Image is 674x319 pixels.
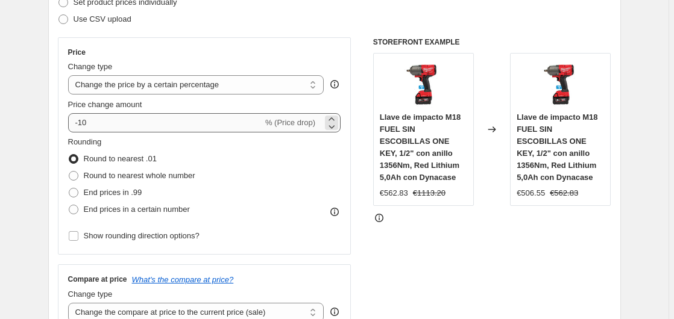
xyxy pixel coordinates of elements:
[380,187,408,199] div: €562.83
[517,113,597,182] span: Llave de impacto M18 FUEL SIN ESCOBILLAS ONE KEY, 1/2" con anillo 1356Nm, Red Lithium 5,0Ah con D...
[68,48,86,57] h3: Price
[265,118,315,127] span: % (Price drop)
[84,154,157,163] span: Round to nearest .01
[537,60,585,108] img: 71M3jdOeIHL_80x.jpg
[68,274,127,284] h3: Compare at price
[399,60,447,108] img: 71M3jdOeIHL_80x.jpg
[68,290,113,299] span: Change type
[74,14,131,23] span: Use CSV upload
[84,231,200,240] span: Show rounding direction options?
[68,137,102,146] span: Rounding
[68,100,142,109] span: Price change amount
[517,187,545,199] div: €506.55
[84,171,195,180] span: Round to nearest whole number
[329,306,341,318] div: help
[68,62,113,71] span: Change type
[68,113,263,132] input: -15
[373,37,611,47] h6: STOREFRONT EXAMPLE
[84,205,190,214] span: End prices in a certain number
[550,187,578,199] strike: €562.83
[380,113,461,182] span: Llave de impacto M18 FUEL SIN ESCOBILLAS ONE KEY, 1/2" con anillo 1356Nm, Red Lithium 5,0Ah con D...
[132,275,234,284] button: What's the compare at price?
[329,78,341,90] div: help
[413,187,446,199] strike: €1113.20
[84,188,142,197] span: End prices in .99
